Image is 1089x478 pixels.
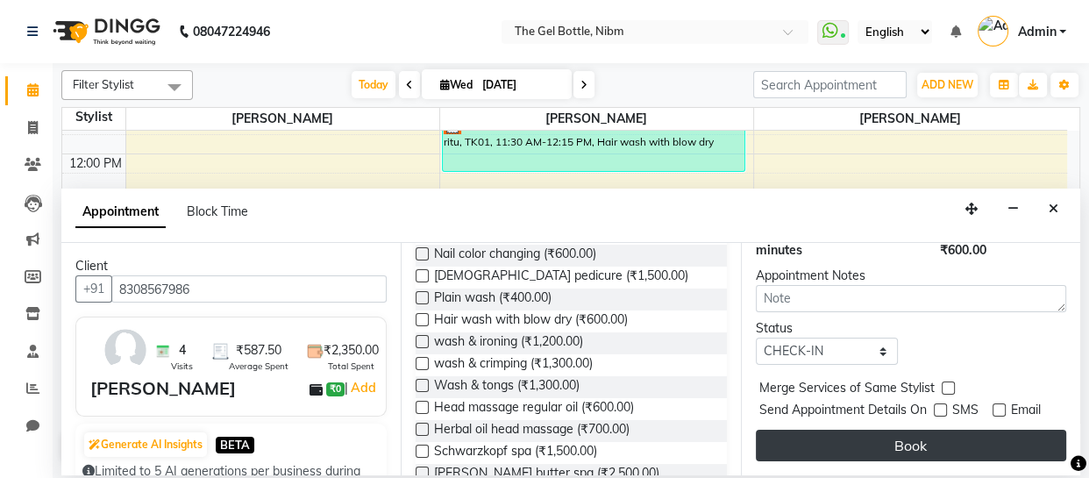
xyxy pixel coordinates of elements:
[436,78,477,91] span: Wed
[434,267,688,289] span: [DEMOGRAPHIC_DATA] pedicure (₹1,500.00)
[328,360,374,373] span: Total Spent
[754,108,1068,130] span: [PERSON_NAME]
[759,401,927,423] span: Send Appointment Details On
[753,71,907,98] input: Search Appointment
[434,420,630,442] span: Herbal oil head massage (₹700.00)
[73,77,134,91] span: Filter Stylist
[917,73,978,97] button: ADD NEW
[756,267,1066,285] div: Appointment Notes
[756,319,898,338] div: Status
[477,72,565,98] input: 2025-09-03
[84,432,207,457] button: Generate AI Insights
[345,377,379,398] span: |
[111,275,387,303] input: Search by Name/Mobile/Email/Code
[434,289,552,310] span: Plain wash (₹400.00)
[62,108,125,126] div: Stylist
[229,360,288,373] span: Average Spent
[756,430,1066,461] button: Book
[171,360,193,373] span: Visits
[187,203,248,219] span: Block Time
[978,16,1008,46] img: Admin
[100,325,151,375] img: avatar
[443,116,744,171] div: ritu, TK01, 11:30 AM-12:15 PM, Hair wash with blow dry
[75,196,166,228] span: Appointment
[66,154,125,173] div: 12:00 PM
[434,332,583,354] span: wash & ironing (₹1,200.00)
[1041,196,1066,223] button: Close
[216,437,254,453] span: BETA
[326,382,345,396] span: ₹0
[434,376,580,398] span: Wash & tongs (₹1,300.00)
[324,341,379,360] span: ₹2,350.00
[952,401,979,423] span: SMS
[179,341,186,360] span: 4
[75,257,387,275] div: Client
[1011,401,1041,423] span: Email
[352,71,395,98] span: Today
[193,7,270,56] b: 08047224946
[1017,23,1056,41] span: Admin
[940,242,986,258] span: ₹600.00
[922,78,973,91] span: ADD NEW
[45,7,165,56] img: logo
[236,341,281,360] span: ₹587.50
[434,245,596,267] span: Nail color changing (₹600.00)
[348,377,379,398] a: Add
[434,442,597,464] span: Schwarzkopf spa (₹1,500.00)
[759,379,935,401] span: Merge Services of Same Stylist
[434,354,593,376] span: wash & crimping (₹1,300.00)
[90,375,236,402] div: [PERSON_NAME]
[126,108,439,130] span: [PERSON_NAME]
[75,275,112,303] button: +91
[434,310,628,332] span: Hair wash with blow dry (₹600.00)
[440,108,753,130] span: [PERSON_NAME]
[434,398,634,420] span: Head massage regular oil (₹600.00)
